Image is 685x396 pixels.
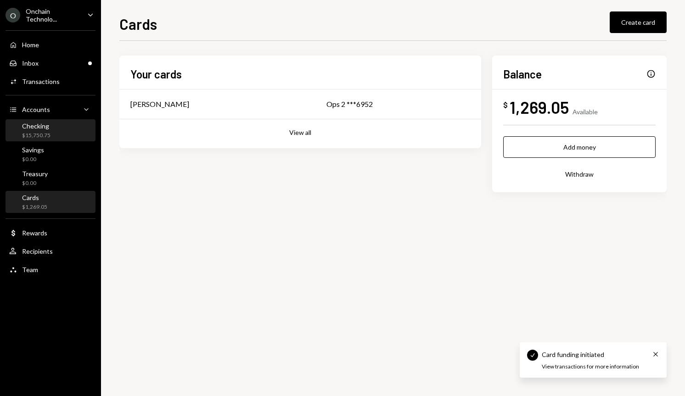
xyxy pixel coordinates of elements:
h2: Your cards [130,67,182,82]
a: Cards$1,269.05 [6,191,95,213]
div: Accounts [22,106,50,113]
div: Rewards [22,229,47,237]
a: Rewards [6,224,95,241]
div: Available [573,108,598,116]
div: Treasury [22,170,48,178]
div: [PERSON_NAME] [130,99,189,110]
a: Team [6,261,95,278]
div: Recipients [22,247,53,255]
div: Inbox [22,59,39,67]
button: Create card [610,11,667,33]
div: $1,269.05 [22,203,47,211]
div: $0.00 [22,156,44,163]
a: Recipients [6,243,95,259]
h1: Cards [119,15,157,33]
h2: Balance [503,67,542,82]
div: Savings [22,146,44,154]
div: $0.00 [22,179,48,187]
button: Add money [503,136,656,158]
div: Card funding initiated [542,350,604,359]
a: Treasury$0.00 [6,167,95,189]
div: View transactions for more information [542,363,639,371]
div: $15,750.75 [22,132,51,139]
a: Accounts [6,101,95,117]
div: Home [22,41,39,49]
div: Transactions [22,78,60,85]
button: Withdraw [503,163,656,185]
div: Onchain Technolo... [26,7,80,23]
button: View all [289,128,311,137]
div: Checking [22,122,51,130]
div: Cards [22,194,47,201]
a: Inbox [6,55,95,71]
a: Home [6,36,95,53]
div: 1,269.05 [510,97,569,117]
div: $ [503,100,508,110]
div: Team [22,266,38,273]
a: Transactions [6,73,95,89]
div: O [6,8,20,22]
a: Savings$0.00 [6,143,95,165]
a: Checking$15,750.75 [6,119,95,141]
